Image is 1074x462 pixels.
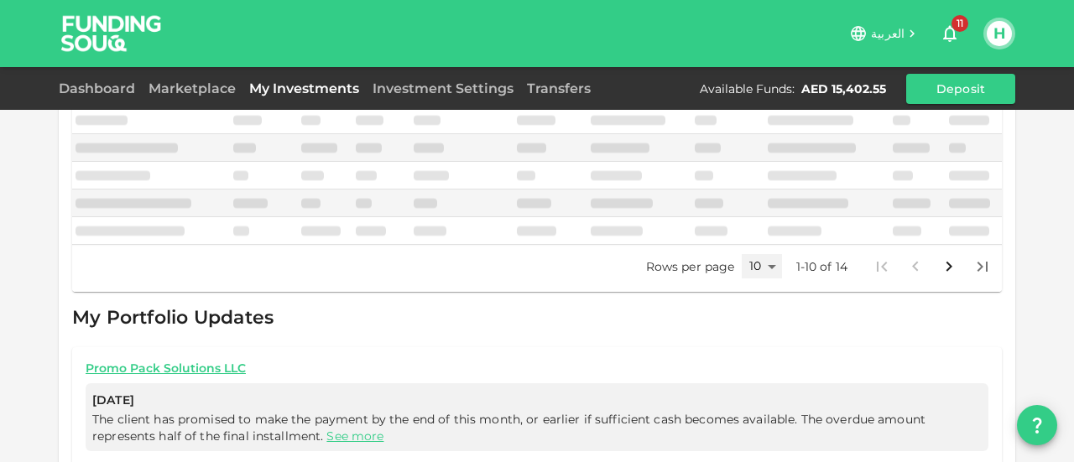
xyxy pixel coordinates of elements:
span: My Portfolio Updates [72,306,274,329]
div: Available Funds : [700,80,795,97]
div: AED 15,402.55 [801,80,886,97]
span: 11 [951,15,968,32]
p: Rows per page [646,258,735,275]
a: Transfers [520,80,597,96]
p: 1-10 of 14 [796,258,848,275]
button: 11 [933,17,967,50]
a: Marketplace [142,80,242,96]
button: Deposit [906,74,1015,104]
div: 10 [742,254,782,278]
span: [DATE] [92,390,982,411]
a: Investment Settings [366,80,520,96]
button: question [1017,405,1057,445]
button: H [987,21,1012,46]
a: Promo Pack Solutions LLC [86,361,988,376]
button: Go to next page [932,250,966,283]
span: The client has promised to make the payment by the end of this month, or earlier if sufficient ca... [92,412,925,444]
button: Go to last page [966,250,999,283]
a: My Investments [242,80,366,96]
a: See more [326,428,383,444]
a: Dashboard [59,80,142,96]
span: العربية [871,26,905,41]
